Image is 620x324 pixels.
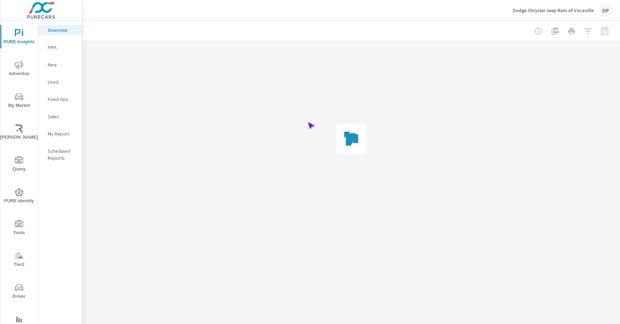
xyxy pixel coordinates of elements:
[48,96,76,103] p: Fixed Ops
[38,42,82,53] div: PIPA
[2,156,36,173] span: Query
[48,130,76,137] p: My Report
[599,4,612,17] div: DP
[38,146,82,163] div: Scheduled Reports
[48,27,76,34] p: Overview
[48,148,76,161] p: Scheduled Reports
[38,111,82,122] div: Sales
[2,29,36,46] span: PURE Insights
[48,61,76,68] p: New
[2,93,36,110] span: My Market
[38,94,82,104] div: Fixed Ops
[38,77,82,87] div: Used
[38,129,82,139] div: My Report
[2,188,36,205] span: PURE Identity
[48,44,76,51] p: PIPA
[38,59,82,70] div: New
[38,25,82,35] div: Overview
[2,252,36,269] span: Tier2
[2,61,36,78] span: Advertise
[2,220,36,237] span: Tools
[48,78,76,85] p: Used
[48,113,76,120] p: Sales
[2,284,36,300] span: Driver
[2,124,36,141] span: [PERSON_NAME]
[513,7,594,13] p: Dodge Chrysler Jeep Ram of Vacaville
